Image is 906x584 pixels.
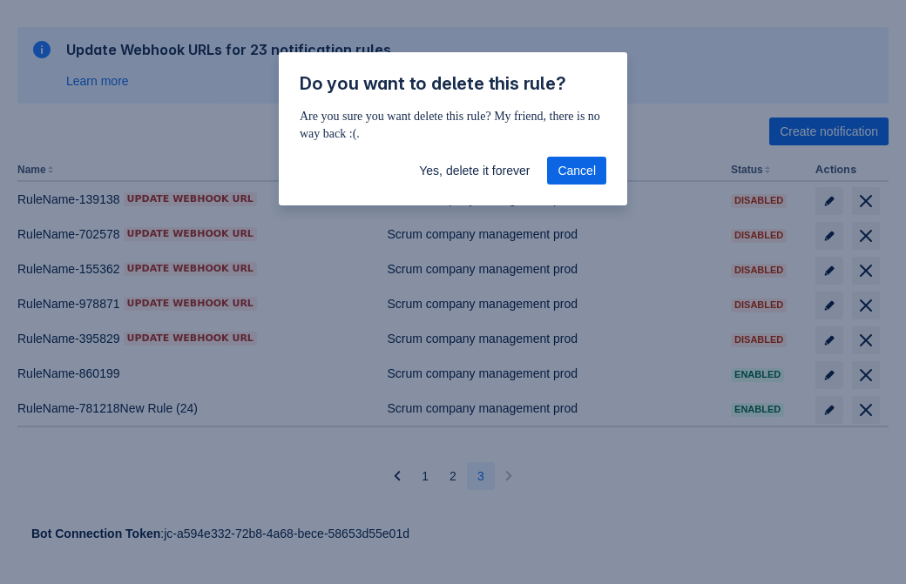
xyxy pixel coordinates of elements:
p: Are you sure you want delete this rule? My friend, there is no way back :(. [300,108,606,143]
span: Yes, delete it forever [419,157,530,185]
span: Do you want to delete this rule? [300,73,566,94]
button: Cancel [547,157,606,185]
span: Cancel [558,157,596,185]
button: Yes, delete it forever [409,157,540,185]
